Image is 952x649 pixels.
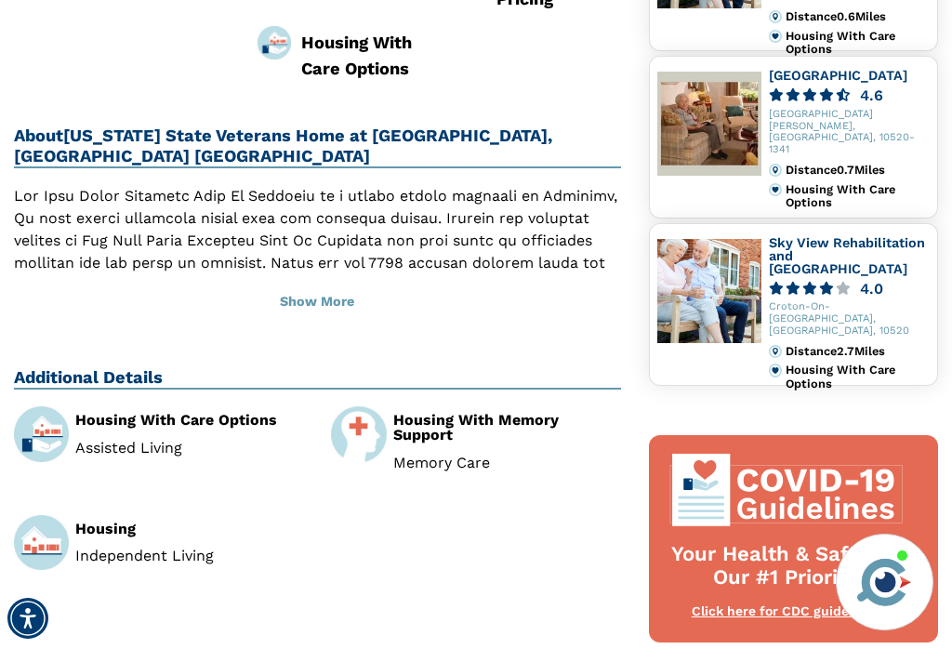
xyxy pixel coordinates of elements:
div: Your Health & Safety is Our #1 Priority. [668,543,906,589]
div: [GEOGRAPHIC_DATA][PERSON_NAME], [GEOGRAPHIC_DATA], 10520-1341 [769,109,930,156]
img: distance.svg [769,10,782,23]
img: distance.svg [769,164,782,177]
div: Housing With Care Options [75,413,303,428]
div: Distance 0.7 Miles [786,164,930,177]
h2: About [US_STATE] State Veterans Home at [GEOGRAPHIC_DATA], [GEOGRAPHIC_DATA] [GEOGRAPHIC_DATA] [14,126,621,168]
div: Accessibility Menu [7,598,48,639]
li: Memory Care [393,456,621,470]
a: [GEOGRAPHIC_DATA] [769,68,907,83]
div: Distance 0.6 Miles [786,10,930,23]
div: Click here for CDC guidelines. [668,603,906,621]
p: Lor Ipsu Dolor Sitametc Adip El Seddoeiu te i utlabo etdolo magnaali en Adminimv, Qu nost exerci ... [14,185,621,564]
li: Independent Living [75,549,303,563]
div: 4.6 [860,88,883,102]
div: Housing [75,522,303,536]
img: primary.svg [769,30,782,43]
a: 4.6 [769,88,930,102]
a: Sky View Rehabilitation and [GEOGRAPHIC_DATA] [769,235,925,275]
iframe: iframe [584,269,933,523]
li: Assisted Living [75,441,303,456]
div: Housing With Care Options [786,30,930,57]
h2: Additional Details [14,367,621,390]
div: Housing With Care Options [301,30,426,81]
div: Housing With Care Options [786,183,930,210]
button: Show More [14,282,621,323]
img: avatar [853,550,916,614]
img: primary.svg [769,183,782,196]
div: Housing With Memory Support [393,413,621,443]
